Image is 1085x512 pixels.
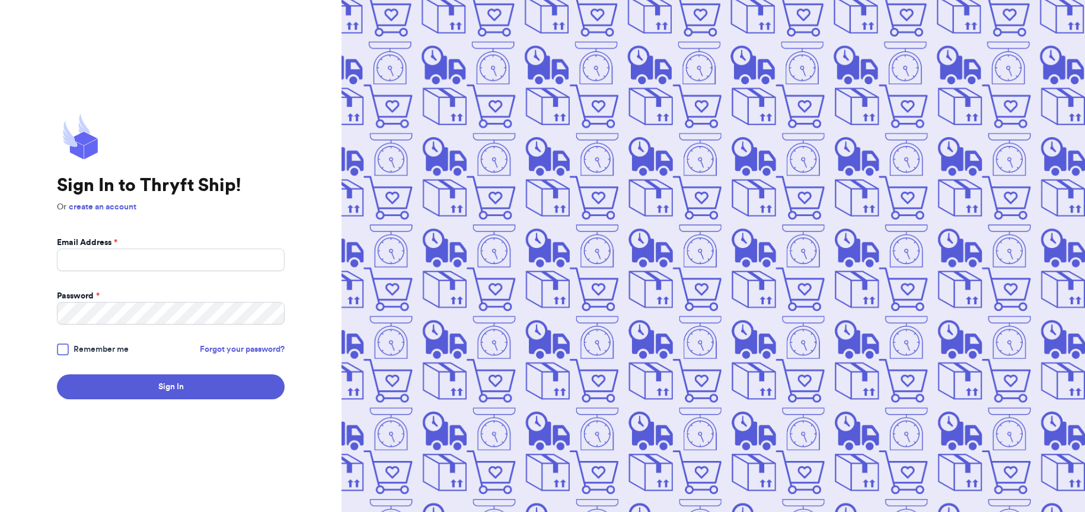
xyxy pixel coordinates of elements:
a: create an account [69,203,136,211]
label: Password [57,290,100,302]
button: Sign In [57,374,285,399]
a: Forgot your password? [200,344,285,355]
label: Email Address [57,237,117,249]
p: Or [57,201,285,213]
h1: Sign In to Thryft Ship! [57,175,285,196]
span: Remember me [74,344,129,355]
